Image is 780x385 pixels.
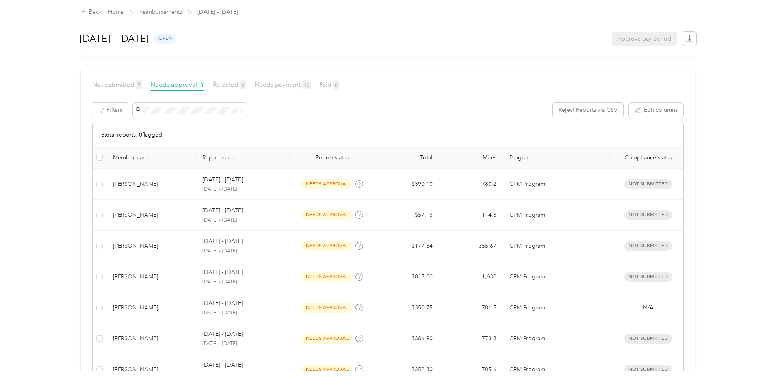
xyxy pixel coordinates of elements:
[113,365,190,374] div: [PERSON_NAME]
[375,323,439,354] td: $386.90
[113,211,190,220] div: [PERSON_NAME]
[113,334,190,343] div: [PERSON_NAME]
[202,278,283,286] p: [DATE] - [DATE]
[624,272,672,281] span: Not submitted
[213,80,246,88] span: Rejected
[439,169,503,200] td: 780.2
[319,80,339,88] span: Paid
[624,179,672,189] span: Not submitted
[202,299,243,308] p: [DATE] - [DATE]
[80,29,149,48] h1: [DATE] - [DATE]
[375,261,439,292] td: $815.00
[509,211,603,220] p: CPM Program
[553,103,623,117] button: Reject Reports via CSV
[301,334,353,343] span: needs approval
[381,154,433,161] div: Total
[503,231,610,261] td: CPM Program
[202,206,243,215] p: [DATE] - [DATE]
[503,169,610,200] td: CPM Program
[202,186,283,193] p: [DATE] - [DATE]
[139,9,182,15] a: Reimbursements
[734,339,780,385] iframe: Everlance-gr Chat Button Frame
[629,103,683,117] button: Edit columns
[503,261,610,292] td: CPM Program
[503,323,610,354] td: CPM Program
[375,354,439,385] td: $352.80
[503,146,610,169] th: Program
[202,330,243,339] p: [DATE] - [DATE]
[439,231,503,261] td: 355.67
[150,80,204,88] span: Needs approval
[439,354,503,385] td: 705.6
[202,217,283,224] p: [DATE] - [DATE]
[106,146,196,169] th: Member name
[197,8,238,16] span: [DATE] - [DATE]
[503,354,610,385] td: CPM Program
[113,272,190,281] div: [PERSON_NAME]
[375,292,439,323] td: $350.75
[302,80,311,89] span: 13
[196,146,290,169] th: Report name
[624,334,672,343] span: Not submitted
[301,272,353,281] span: needs approval
[616,154,680,161] span: Compliance status
[624,210,672,220] span: Not submitted
[202,309,283,317] p: [DATE] - [DATE]
[81,7,102,17] div: Back
[624,365,672,374] span: Not submitted
[301,210,353,220] span: needs approval
[202,248,283,255] p: [DATE] - [DATE]
[202,268,243,277] p: [DATE] - [DATE]
[154,34,176,43] span: open
[509,241,603,250] p: CPM Program
[509,334,603,343] p: CPM Program
[301,303,353,312] span: needs approval
[375,169,439,200] td: $390.10
[439,292,503,323] td: 701.5
[136,80,142,89] span: 7
[610,292,687,323] td: N/A
[113,180,190,189] div: [PERSON_NAME]
[202,340,283,348] p: [DATE] - [DATE]
[446,154,497,161] div: Miles
[439,200,503,231] td: 114.3
[202,175,243,184] p: [DATE] - [DATE]
[439,261,503,292] td: 1,630
[333,80,339,89] span: 0
[503,200,610,231] td: CPM Program
[202,361,243,370] p: [DATE] - [DATE]
[92,80,142,88] span: Not submitted
[108,9,124,15] a: Home
[113,154,190,161] div: Member name
[509,303,603,312] p: CPM Program
[509,365,603,374] p: CPM Program
[199,80,204,89] span: 8
[93,123,683,146] div: 8 total reports, 0 flagged
[439,323,503,354] td: 773.8
[509,272,603,281] p: CPM Program
[254,80,311,88] span: Needs payment
[503,292,610,323] td: CPM Program
[301,179,353,189] span: needs approval
[296,154,368,161] span: Report status
[375,231,439,261] td: $177.84
[301,241,353,250] span: needs approval
[92,103,128,117] button: Filters
[375,200,439,231] td: $57.15
[624,241,672,250] span: Not submitted
[301,365,353,374] span: needs approval
[113,241,190,250] div: [PERSON_NAME]
[113,303,190,312] div: [PERSON_NAME]
[240,80,246,89] span: 0
[509,180,603,189] p: CPM Program
[202,237,243,246] p: [DATE] - [DATE]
